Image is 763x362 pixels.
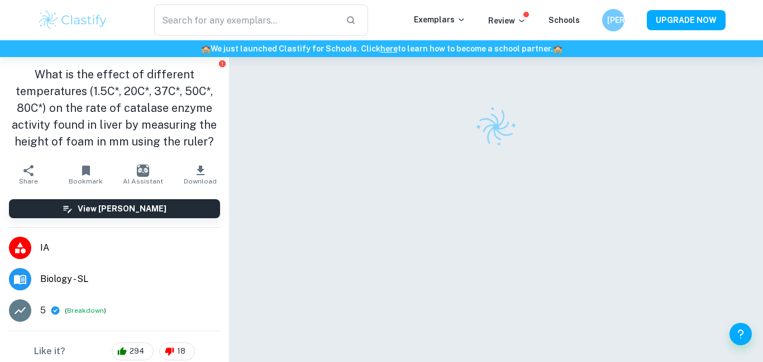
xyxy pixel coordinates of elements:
[414,13,466,26] p: Exemplars
[218,59,227,68] button: Report issue
[40,241,220,255] span: IA
[123,346,150,357] span: 294
[549,16,580,25] a: Schools
[115,159,171,190] button: AI Assistant
[607,14,620,26] h6: [PERSON_NAME]
[112,342,154,360] div: 294
[171,346,192,357] span: 18
[137,164,149,177] img: AI Assistant
[40,272,220,286] span: Biology - SL
[69,177,103,185] span: Bookmark
[469,100,523,154] img: Clastify logo
[2,43,761,55] h6: We just launched Clastify for Schools. Click to learn how to become a school partner.
[9,199,220,218] button: View [PERSON_NAME]
[19,177,38,185] span: Share
[40,304,46,317] p: 5
[553,44,562,53] span: 🏫
[37,9,108,31] img: Clastify logo
[488,15,526,27] p: Review
[123,177,163,185] span: AI Assistant
[201,44,211,53] span: 🏫
[154,4,337,36] input: Search for any exemplars...
[184,177,217,185] span: Download
[159,342,195,360] div: 18
[729,323,752,345] button: Help and Feedback
[9,66,220,150] h1: What is the effect of different temperatures (1.5C*, 20C*, 37C*, 50C*, 80C*) on the rate of catal...
[78,203,166,215] h6: View [PERSON_NAME]
[380,44,398,53] a: here
[65,305,106,316] span: ( )
[57,159,114,190] button: Bookmark
[647,10,726,30] button: UPGRADE NOW
[602,9,624,31] button: [PERSON_NAME]
[67,305,104,316] button: Breakdown
[34,345,65,358] h6: Like it?
[171,159,228,190] button: Download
